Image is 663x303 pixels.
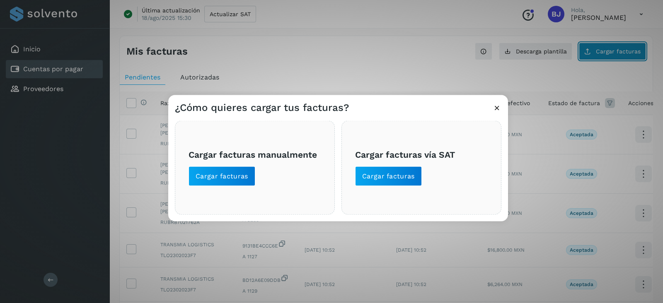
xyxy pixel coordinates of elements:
[196,172,248,181] span: Cargar facturas
[362,172,415,181] span: Cargar facturas
[189,149,321,159] h3: Cargar facturas manualmente
[355,166,422,186] button: Cargar facturas
[355,149,488,159] h3: Cargar facturas vía SAT
[189,166,255,186] button: Cargar facturas
[175,102,349,114] h3: ¿Cómo quieres cargar tus facturas?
